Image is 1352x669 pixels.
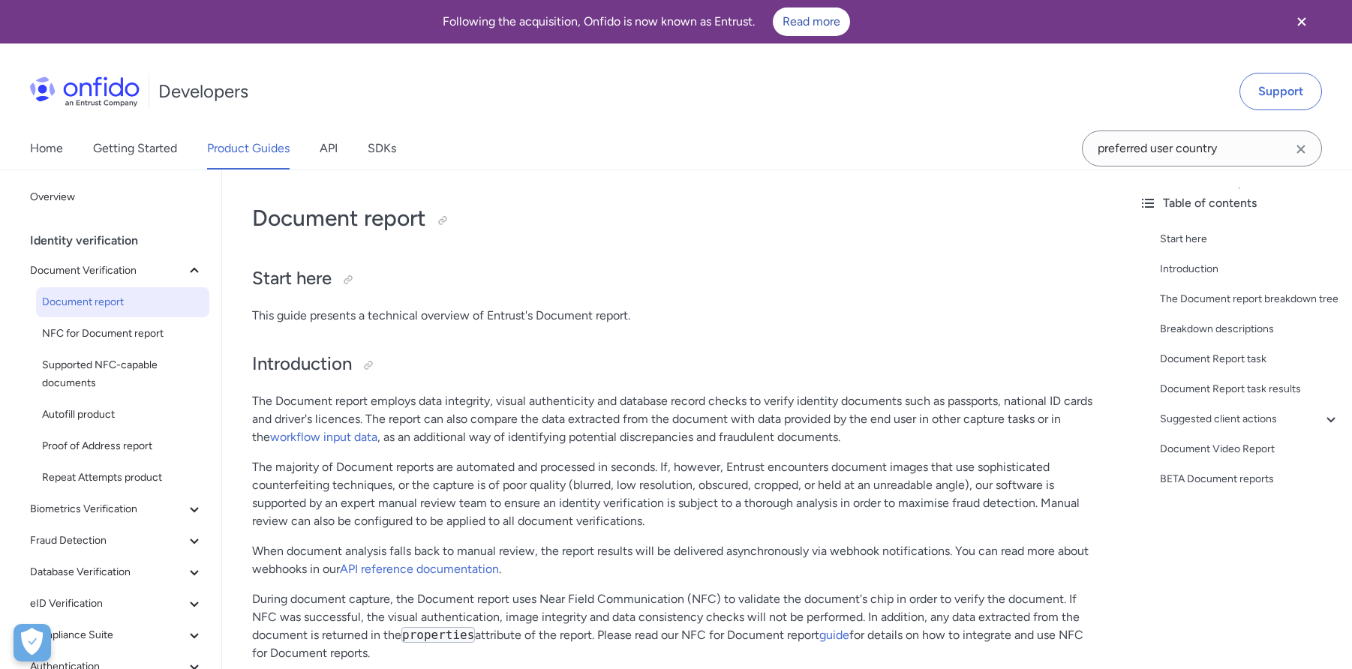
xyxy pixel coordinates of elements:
[1274,3,1329,40] button: Close banner
[158,79,248,103] h1: Developers
[252,542,1097,578] p: When document analysis falls back to manual review, the report results will be delivered asynchro...
[42,356,203,392] span: Supported NFC-capable documents
[18,7,1274,36] div: Following the acquisition, Onfido is now known as Entrust.
[1292,140,1310,158] svg: Clear search field button
[42,325,203,343] span: NFC for Document report
[252,590,1097,662] p: During document capture, the Document report uses Near Field Communication (NFC) to validate the ...
[252,392,1097,446] p: The Document report employs data integrity, visual authenticity and database record checks to ver...
[24,620,209,650] button: Compliance Suite
[252,266,1097,292] h2: Start here
[36,350,209,398] a: Supported NFC-capable documents
[30,188,203,206] span: Overview
[30,127,63,169] a: Home
[252,203,1097,233] h1: Document report
[36,319,209,349] a: NFC for Document report
[24,256,209,286] button: Document Verification
[320,127,338,169] a: API
[30,626,185,644] span: Compliance Suite
[1160,350,1340,368] a: Document Report task
[24,494,209,524] button: Biometrics Verification
[1160,380,1340,398] a: Document Report task results
[401,627,475,643] code: properties
[252,352,1097,377] h2: Introduction
[1293,13,1311,31] svg: Close banner
[1160,320,1340,338] a: Breakdown descriptions
[30,262,185,280] span: Document Verification
[24,557,209,587] button: Database Verification
[30,226,215,256] div: Identity verification
[252,458,1097,530] p: The majority of Document reports are automated and processed in seconds. If, however, Entrust enc...
[1160,230,1340,248] a: Start here
[340,562,499,576] a: API reference documentation
[36,431,209,461] a: Proof of Address report
[1160,410,1340,428] a: Suggested client actions
[42,469,203,487] span: Repeat Attempts product
[1082,130,1322,166] input: Onfido search input field
[36,287,209,317] a: Document report
[42,437,203,455] span: Proof of Address report
[1160,260,1340,278] a: Introduction
[270,430,377,444] a: workflow input data
[1239,73,1322,110] a: Support
[36,400,209,430] a: Autofill product
[30,595,185,613] span: eID Verification
[30,563,185,581] span: Database Verification
[36,463,209,493] a: Repeat Attempts product
[1139,194,1340,212] div: Table of contents
[42,406,203,424] span: Autofill product
[773,7,850,36] a: Read more
[30,500,185,518] span: Biometrics Verification
[30,532,185,550] span: Fraud Detection
[14,624,51,661] button: Open Preferences
[14,624,51,661] div: Cookie Preferences
[368,127,396,169] a: SDKs
[1160,290,1340,308] a: The Document report breakdown tree
[207,127,290,169] a: Product Guides
[24,589,209,619] button: eID Verification
[93,127,177,169] a: Getting Started
[24,526,209,556] button: Fraud Detection
[819,628,849,642] a: guide
[24,182,209,212] a: Overview
[1160,440,1340,458] a: Document Video Report
[252,307,1097,325] p: This guide presents a technical overview of Entrust's Document report.
[30,76,140,106] img: Onfido Logo
[42,293,203,311] span: Document report
[1160,470,1340,488] a: BETA Document reports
